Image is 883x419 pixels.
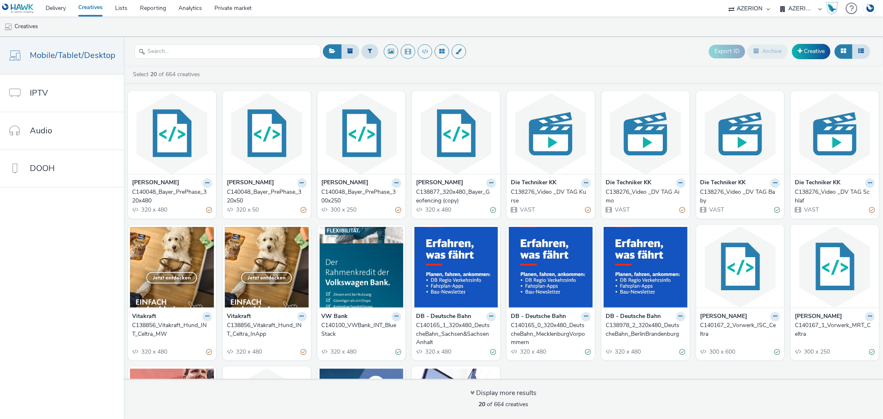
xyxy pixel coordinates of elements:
[490,206,496,214] div: Valid
[709,206,724,214] span: VAST
[322,188,398,205] div: C140048_Bayer_PrePhase_300x250
[795,188,875,205] a: C138276_Video _DV TAG Schlaf
[604,227,688,308] img: C138978_2_320x480_DeutscheBahn_BerlinBrandenburg visual
[509,227,593,308] img: C140165_0_320x480_DeutscheBahn_MecklenburgVorpommern visual
[30,125,52,137] span: Audio
[795,312,842,322] strong: [PERSON_NAME]
[132,188,212,205] a: C140048_Bayer_PrePhase_320x480
[424,348,451,356] span: 320 x 480
[698,227,782,308] img: C140167_2_Vorwerk_ISC_Celtra visual
[511,321,591,347] a: C140165_0_320x480_DeutscheBahn_MecklenburgVorpommern
[585,347,591,356] div: Valid
[130,227,214,308] img: C138856_Vitakraft_Hund_INT_Celtra_MW visual
[132,178,179,188] strong: [PERSON_NAME]
[414,227,498,308] img: C140165_1_320x480_DeutscheBahn_Sachsen&SachsenAnhalt visual
[330,206,357,214] span: 300 x 250
[709,348,736,356] span: 300 x 600
[135,44,321,59] input: Search...
[227,188,307,205] a: C140048_Bayer_PrePhase_320x50
[792,44,830,59] a: Creative
[698,93,782,174] img: C138276_Video _DV TAG Baby visual
[700,321,777,338] div: C140167_2_Vorwerk_ISC_Celtra
[416,188,493,205] div: C138877_320x480_Bayer_Geofencing (copy)
[322,321,398,338] div: C140100_VWBank_INT_BlueStack
[320,227,404,308] img: C140100_VWBank_INT_BlueStack visual
[869,347,875,356] div: Valid
[227,321,303,338] div: C138856_Vitakraft_Hund_INT_Celtra_InApp
[414,93,498,174] img: C138877_320x480_Bayer_Geofencing (copy) visual
[227,178,274,188] strong: [PERSON_NAME]
[795,178,840,188] strong: Die Techniker KK
[227,188,303,205] div: C140048_Bayer_PrePhase_320x50
[852,44,870,58] button: Table
[395,347,401,356] div: Valid
[490,347,496,356] div: Valid
[511,188,587,205] div: C138276_Video _DV TAG Kurse
[519,206,535,214] span: VAST
[322,312,348,322] strong: VW Bank
[826,2,838,15] img: Hawk Academy
[606,188,686,205] a: C138276_Video _DV TAG Aimo
[774,206,780,214] div: Valid
[803,206,819,214] span: VAST
[606,312,661,322] strong: DB - Deutsche Bahn
[416,321,493,347] div: C140165_1_320x480_DeutscheBahn_Sachsen&SachsenAnhalt
[30,162,55,174] span: DOOH
[320,93,404,174] img: C140048_Bayer_PrePhase_300x250 visual
[614,206,630,214] span: VAST
[700,188,777,205] div: C138276_Video _DV TAG Baby
[680,347,686,356] div: Valid
[150,70,157,78] strong: 20
[606,188,682,205] div: C138276_Video _DV TAG Aimo
[479,400,528,408] span: of 664 creatives
[774,347,780,356] div: Valid
[132,70,203,78] a: Select of 664 creatives
[479,400,485,408] strong: 20
[709,45,745,58] button: Export ID
[519,348,546,356] span: 320 x 480
[225,93,309,174] img: C140048_Bayer_PrePhase_320x50 visual
[132,321,212,338] a: C138856_Vitakraft_Hund_INT_Celtra_MW
[225,227,309,308] img: C138856_Vitakraft_Hund_INT_Celtra_InApp visual
[585,206,591,214] div: Partially valid
[793,227,877,308] img: C140167_1_Vorwerk_MRT_Celtra visual
[330,348,357,356] span: 320 x 480
[747,44,788,58] button: Archive
[130,93,214,174] img: C140048_Bayer_PrePhase_320x480 visual
[614,348,641,356] span: 320 x 480
[416,188,496,205] a: C138877_320x480_Bayer_Geofencing (copy)
[700,321,780,338] a: C140167_2_Vorwerk_ISC_Celtra
[416,321,496,347] a: C140165_1_320x480_DeutscheBahn_Sachsen&SachsenAnhalt
[470,388,537,398] div: Display more results
[509,93,593,174] img: C138276_Video _DV TAG Kurse visual
[835,44,852,58] button: Grid
[227,312,251,322] strong: Vitakraft
[795,321,875,338] a: C140167_1_Vorwerk_MRT_Celtra
[869,206,875,214] div: Partially valid
[680,206,686,214] div: Partially valid
[206,206,212,214] div: Partially valid
[301,206,307,214] div: Partially valid
[424,206,451,214] span: 320 x 480
[30,49,115,61] span: Mobile/Tablet/Desktop
[700,312,748,322] strong: [PERSON_NAME]
[2,3,34,14] img: undefined Logo
[235,348,262,356] span: 320 x 480
[700,178,746,188] strong: Die Techniker KK
[132,321,209,338] div: C138856_Vitakraft_Hund_INT_Celtra_MW
[322,178,369,188] strong: [PERSON_NAME]
[132,312,156,322] strong: Vitakraft
[4,23,12,31] img: mobile
[140,206,167,214] span: 320 x 480
[700,188,780,205] a: C138276_Video _DV TAG Baby
[416,312,471,322] strong: DB - Deutsche Bahn
[864,2,876,15] img: Account DE
[206,347,212,356] div: Partially valid
[606,321,686,338] a: C138978_2_320x480_DeutscheBahn_BerlinBrandenburg
[30,87,48,99] span: IPTV
[322,188,402,205] a: C140048_Bayer_PrePhase_300x250
[803,348,830,356] span: 300 x 250
[793,93,877,174] img: C138276_Video _DV TAG Schlaf visual
[511,178,556,188] strong: Die Techniker KK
